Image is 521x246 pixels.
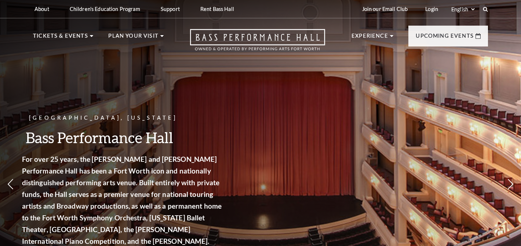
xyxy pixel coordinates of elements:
p: Tickets & Events [33,31,88,45]
p: Rent Bass Hall [200,6,234,12]
strong: For over 25 years, the [PERSON_NAME] and [PERSON_NAME] Performance Hall has been a Fort Worth ico... [30,155,230,245]
p: Support [161,6,180,12]
p: Experience [351,31,388,45]
p: [GEOGRAPHIC_DATA], [US_STATE] [30,113,232,123]
p: Plan Your Visit [108,31,159,45]
p: Upcoming Events [416,31,474,45]
p: About [34,6,49,12]
h3: Bass Performance Hall [30,128,232,147]
p: Children's Education Program [70,6,140,12]
select: Select: [450,6,476,13]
